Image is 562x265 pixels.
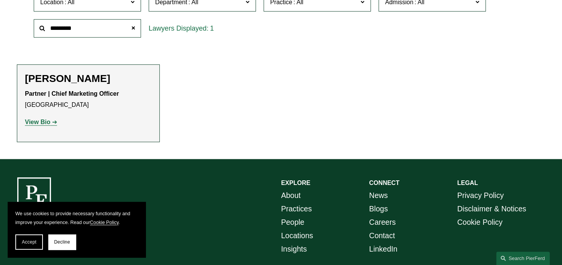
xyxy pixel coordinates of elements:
[457,189,503,202] a: Privacy Policy
[281,180,310,186] strong: EXPLORE
[369,242,397,256] a: LinkedIn
[496,252,550,265] a: Search this site
[281,202,312,216] a: Practices
[457,180,478,186] strong: LEGAL
[25,72,152,85] h2: [PERSON_NAME]
[25,119,57,125] a: View Bio
[369,202,388,216] a: Blogs
[281,242,307,256] a: Insights
[25,119,50,125] strong: View Bio
[457,216,502,229] a: Cookie Policy
[210,25,214,32] span: 1
[281,189,301,202] a: About
[90,220,119,225] a: Cookie Policy
[369,180,399,186] strong: CONNECT
[457,202,526,216] a: Disclaimer & Notices
[15,209,138,227] p: We use cookies to provide necessary functionality and improve your experience. Read our .
[369,229,395,242] a: Contact
[48,234,76,250] button: Decline
[8,202,146,257] section: Cookie banner
[22,239,36,245] span: Accept
[54,239,70,245] span: Decline
[25,88,152,111] p: [GEOGRAPHIC_DATA]
[369,216,395,229] a: Careers
[281,216,305,229] a: People
[25,90,119,97] strong: Partner | Chief Marketing Officer
[281,229,313,242] a: Locations
[15,234,43,250] button: Accept
[369,189,388,202] a: News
